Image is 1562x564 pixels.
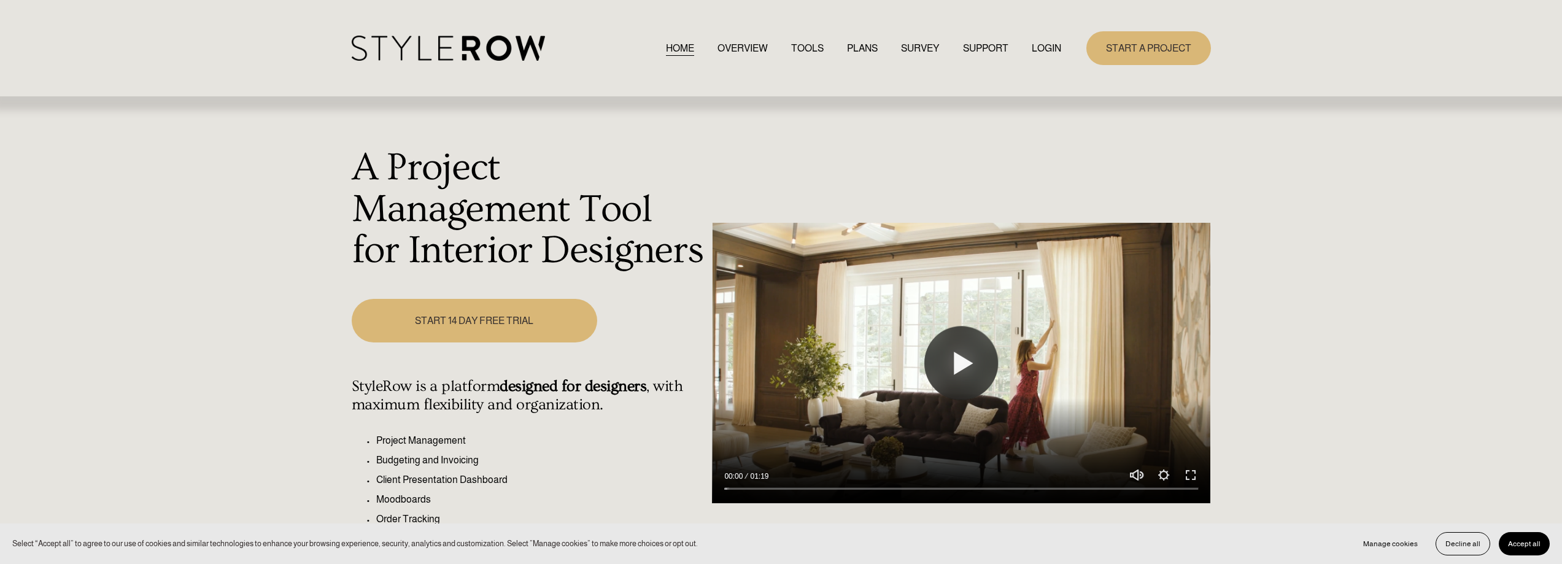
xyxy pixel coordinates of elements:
a: START 14 DAY FREE TRIAL [352,299,597,342]
button: Manage cookies [1354,532,1427,555]
a: TOOLS [791,40,824,56]
span: Decline all [1445,539,1480,548]
p: Order Tracking [376,512,706,527]
div: Current time [724,470,746,482]
span: Accept all [1508,539,1541,548]
a: LOGIN [1032,40,1061,56]
img: StyleRow [352,36,545,61]
a: folder dropdown [963,40,1008,56]
strong: designed for designers [500,377,646,395]
p: Client Presentation Dashboard [376,473,706,487]
span: SUPPORT [963,41,1008,56]
a: HOME [666,40,694,56]
p: Project Management [376,433,706,448]
a: SURVEY [901,40,939,56]
a: PLANS [847,40,878,56]
input: Seek [724,484,1198,493]
div: Duration [746,470,771,482]
p: Moodboards [376,492,706,507]
button: Accept all [1499,532,1550,555]
h1: A Project Management Tool for Interior Designers [352,147,706,272]
a: OVERVIEW [717,40,768,56]
button: Decline all [1436,532,1490,555]
p: Select “Accept all” to agree to our use of cookies and similar technologies to enhance your brows... [12,538,698,549]
p: Budgeting and Invoicing [376,453,706,468]
a: START A PROJECT [1086,31,1211,65]
h4: StyleRow is a platform , with maximum flexibility and organization. [352,377,706,414]
span: Manage cookies [1363,539,1418,548]
button: Play [924,326,998,400]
